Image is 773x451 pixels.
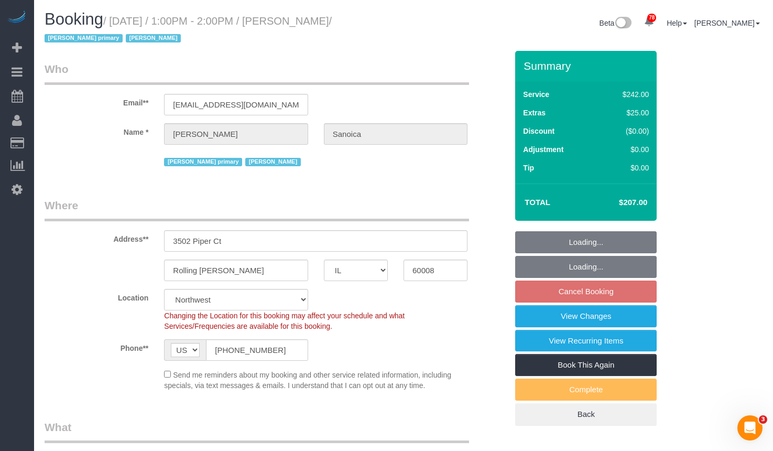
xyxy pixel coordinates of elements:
[164,158,242,166] span: [PERSON_NAME] primary
[523,126,554,136] label: Discount
[164,312,405,330] span: Changing the Location for this booking may affect your schedule and what Services/Frequencies are...
[45,420,469,443] legend: What
[523,89,549,100] label: Service
[523,108,546,118] label: Extras
[37,289,156,303] label: Location
[523,163,534,173] label: Tip
[45,10,103,28] span: Booking
[45,61,469,85] legend: Who
[639,10,659,34] a: 78
[37,123,156,137] label: Name *
[245,158,300,166] span: [PERSON_NAME]
[587,198,647,207] h4: $207.00
[647,14,656,22] span: 78
[45,198,469,221] legend: Where
[601,163,649,173] div: $0.00
[759,415,767,424] span: 3
[601,108,649,118] div: $25.00
[126,34,181,42] span: [PERSON_NAME]
[164,371,451,390] span: Send me reminders about my booking and other service related information, including specials, via...
[667,19,687,27] a: Help
[515,330,657,352] a: View Recurring Items
[525,198,550,207] strong: Total
[515,403,657,425] a: Back
[601,144,649,155] div: $0.00
[515,354,657,376] a: Book This Again
[601,89,649,100] div: $242.00
[737,415,763,441] iframe: Intercom live chat
[324,123,467,145] input: Last Name*
[614,17,632,30] img: New interface
[6,10,27,25] img: Automaid Logo
[45,34,123,42] span: [PERSON_NAME] primary
[694,19,760,27] a: [PERSON_NAME]
[524,60,651,72] h3: Summary
[600,19,632,27] a: Beta
[601,126,649,136] div: ($0.00)
[404,260,467,281] input: Zip Code**
[523,144,563,155] label: Adjustment
[515,305,657,327] a: View Changes
[164,123,308,145] input: First Name**
[45,15,332,45] small: / [DATE] / 1:00PM - 2:00PM / [PERSON_NAME]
